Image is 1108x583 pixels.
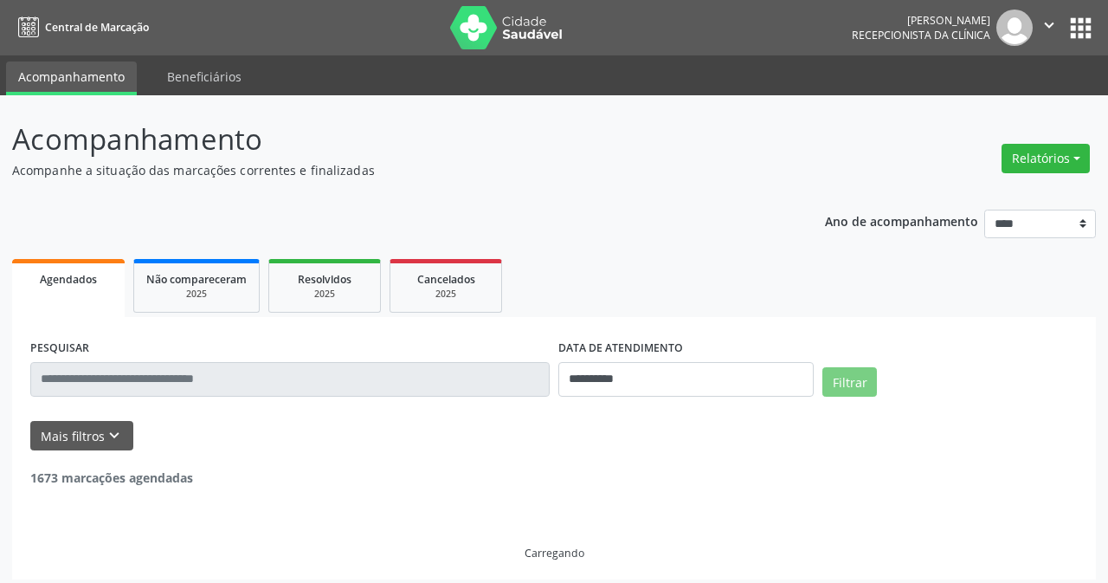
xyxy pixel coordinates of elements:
span: Agendados [40,272,97,287]
div: Carregando [525,546,584,560]
span: Cancelados [417,272,475,287]
i: keyboard_arrow_down [105,426,124,445]
div: 2025 [146,288,247,301]
p: Acompanhamento [12,118,770,161]
button: apps [1066,13,1096,43]
label: PESQUISAR [30,335,89,362]
button: Filtrar [822,367,877,397]
div: 2025 [281,288,368,301]
span: Não compareceram [146,272,247,287]
a: Acompanhamento [6,62,137,95]
a: Beneficiários [155,62,254,92]
button: Mais filtroskeyboard_arrow_down [30,421,133,451]
a: Central de Marcação [12,13,149,42]
span: Recepcionista da clínica [852,28,990,42]
strong: 1673 marcações agendadas [30,470,193,486]
p: Acompanhe a situação das marcações correntes e finalizadas [12,161,770,179]
i:  [1040,16,1059,35]
img: img [996,10,1033,46]
div: [PERSON_NAME] [852,13,990,28]
span: Central de Marcação [45,20,149,35]
button: Relatórios [1002,144,1090,173]
div: 2025 [403,288,489,301]
label: DATA DE ATENDIMENTO [558,335,683,362]
button:  [1033,10,1066,46]
span: Resolvidos [298,272,351,287]
p: Ano de acompanhamento [825,210,978,231]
